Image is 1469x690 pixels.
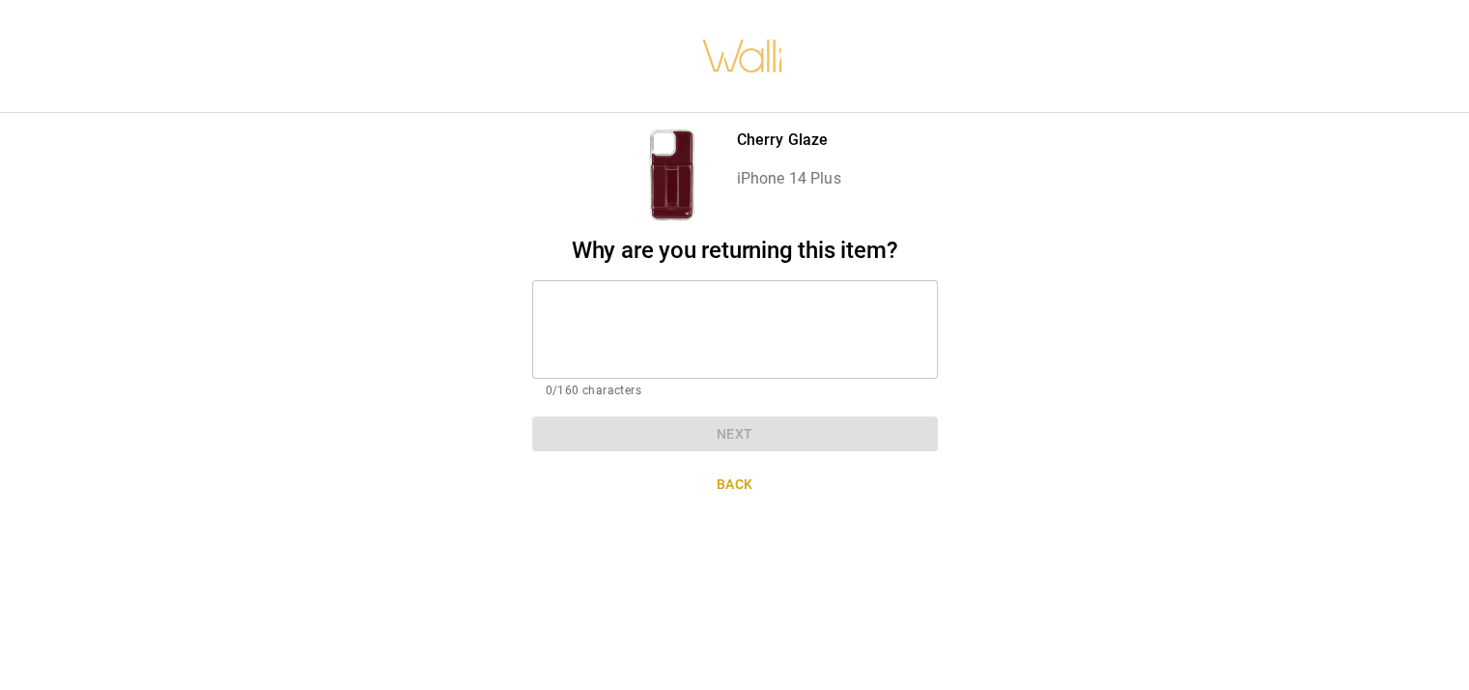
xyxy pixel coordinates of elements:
p: 0/160 characters [546,382,924,401]
h2: Why are you returning this item? [532,237,938,265]
button: Back [532,467,938,503]
p: Cherry Glaze [736,129,840,152]
img: walli-inc.myshopify.com [701,14,784,98]
p: iPhone 14 Plus [736,167,840,190]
